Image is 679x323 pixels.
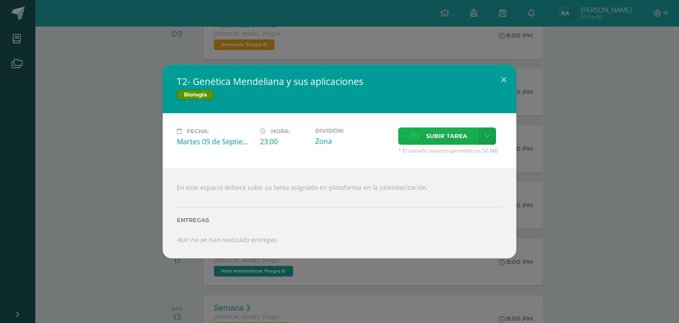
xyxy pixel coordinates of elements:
div: En este espacio deberá subir su tarea asignada en plataforma en la calendarización. [163,169,516,258]
span: * El tamaño máximo permitido es 50 MB [398,147,502,154]
span: Fecha: [187,128,209,135]
div: Martes 09 de Septiembre [177,137,253,146]
span: Biología [177,89,214,100]
i: Aún no se han realizado entregas [177,235,277,244]
button: Close (Esc) [491,65,516,95]
label: Entregas [177,217,502,223]
label: División: [315,127,391,134]
div: Zona [315,136,391,146]
h2: T2- Genética Mendeliana y sus aplicaciones [177,75,502,88]
div: 23:00 [260,137,308,146]
span: Subir tarea [426,128,467,144]
span: Hora: [271,128,290,135]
